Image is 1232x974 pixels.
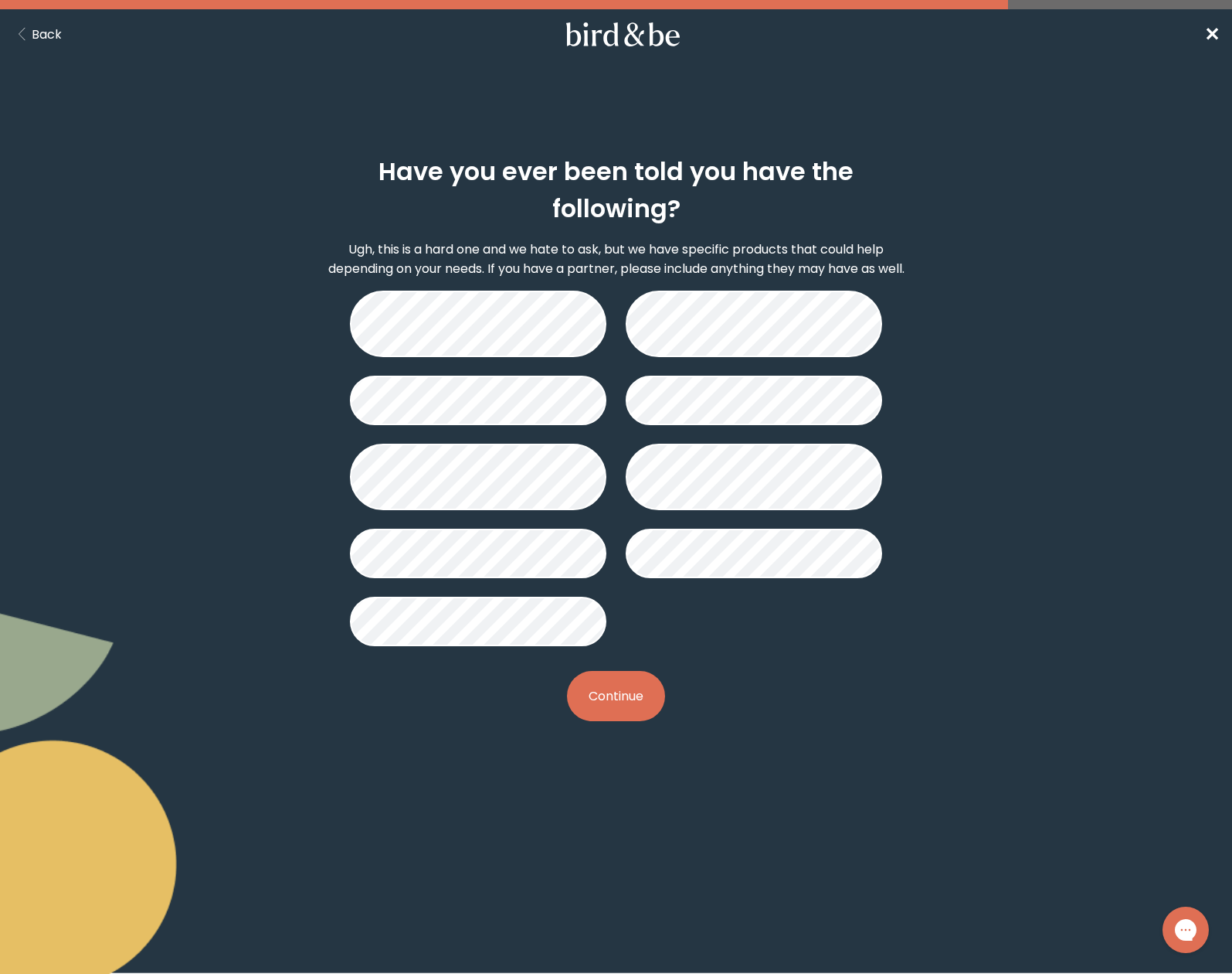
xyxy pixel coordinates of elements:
h2: Have you ever been told you have the following? [321,153,912,227]
button: Continue [567,671,665,721]
span: ✕ [1204,22,1220,47]
button: Back Button [12,25,62,44]
iframe: Gorgias live chat messenger [1155,901,1217,959]
p: Ugh, this is a hard one and we hate to ask, but we have specific products that could help dependi... [321,240,912,278]
a: ✕ [1204,21,1220,48]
